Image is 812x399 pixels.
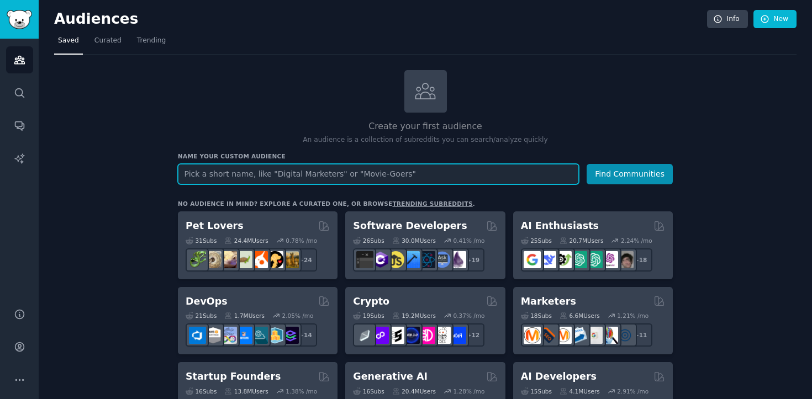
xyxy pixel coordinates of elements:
[186,312,217,320] div: 21 Sub s
[58,36,79,46] span: Saved
[356,251,373,268] img: software
[555,251,572,268] img: AItoolsCatalog
[560,312,600,320] div: 6.6M Users
[178,120,673,134] h2: Create your first audience
[434,327,451,344] img: CryptoNews
[601,251,618,268] img: OpenAIDev
[560,387,600,395] div: 4.1M Users
[224,237,268,244] div: 24.4M Users
[461,248,484,272] div: + 19
[629,323,652,347] div: + 11
[286,237,317,244] div: 0.78 % /mo
[372,251,389,268] img: csharp
[521,312,552,320] div: 18 Sub s
[133,32,170,55] a: Trending
[353,370,428,384] h2: Generative AI
[616,327,634,344] img: OnlineMarketing
[524,251,541,268] img: GoogleGeminiAI
[555,327,572,344] img: AskMarketing
[94,36,122,46] span: Curated
[224,387,268,395] div: 13.8M Users
[454,312,485,320] div: 0.37 % /mo
[294,248,317,272] div: + 24
[392,312,436,320] div: 19.2M Users
[539,327,556,344] img: bigseo
[178,135,673,145] p: An audience is a collection of subreddits you can search/analyze quickly
[186,387,217,395] div: 16 Sub s
[7,10,32,29] img: GummySearch logo
[356,327,373,344] img: ethfinance
[621,237,652,244] div: 2.24 % /mo
[387,251,404,268] img: learnjavascript
[521,387,552,395] div: 15 Sub s
[353,387,384,395] div: 16 Sub s
[54,32,83,55] a: Saved
[251,327,268,344] img: platformengineering
[266,251,283,268] img: PetAdvice
[449,251,466,268] img: elixir
[570,327,587,344] img: Emailmarketing
[570,251,587,268] img: chatgpt_promptDesign
[392,387,436,395] div: 20.4M Users
[521,370,597,384] h2: AI Developers
[186,295,228,308] h2: DevOps
[707,10,748,29] a: Info
[461,323,484,347] div: + 12
[372,327,389,344] img: 0xPolygon
[189,327,206,344] img: azuredevops
[560,237,603,244] div: 20.7M Users
[454,237,485,244] div: 0.41 % /mo
[539,251,556,268] img: DeepSeek
[521,295,576,308] h2: Marketers
[449,327,466,344] img: defi_
[387,327,404,344] img: ethstaker
[392,237,436,244] div: 30.0M Users
[403,327,420,344] img: web3
[454,387,485,395] div: 1.28 % /mo
[418,251,435,268] img: reactnative
[434,251,451,268] img: AskComputerScience
[204,251,222,268] img: ballpython
[601,327,618,344] img: MarketingResearch
[353,219,467,233] h2: Software Developers
[587,164,673,184] button: Find Communities
[266,327,283,344] img: aws_cdk
[353,312,384,320] div: 19 Sub s
[178,200,475,208] div: No audience in mind? Explore a curated one, or browse .
[235,327,252,344] img: DevOpsLinks
[224,312,265,320] div: 1.7M Users
[282,312,314,320] div: 2.05 % /mo
[186,219,244,233] h2: Pet Lovers
[282,251,299,268] img: dogbreed
[220,327,237,344] img: Docker_DevOps
[353,295,389,308] h2: Crypto
[286,387,317,395] div: 1.38 % /mo
[137,36,166,46] span: Trending
[189,251,206,268] img: herpetology
[178,164,579,184] input: Pick a short name, like "Digital Marketers" or "Movie-Goers"
[235,251,252,268] img: turtle
[54,10,707,28] h2: Audiences
[418,327,435,344] img: defiblockchain
[251,251,268,268] img: cockatiel
[204,327,222,344] img: AWS_Certified_Experts
[616,251,634,268] img: ArtificalIntelligence
[617,387,648,395] div: 2.91 % /mo
[294,323,317,347] div: + 14
[353,237,384,244] div: 26 Sub s
[282,327,299,344] img: PlatformEngineers
[586,327,603,344] img: googleads
[392,200,472,207] a: trending subreddits
[403,251,420,268] img: iOSProgramming
[186,370,281,384] h2: Startup Founders
[91,32,125,55] a: Curated
[178,152,673,160] h3: Name your custom audience
[186,237,217,244] div: 31 Sub s
[617,312,648,320] div: 1.21 % /mo
[629,248,652,272] div: + 18
[521,237,552,244] div: 25 Sub s
[586,251,603,268] img: chatgpt_prompts_
[524,327,541,344] img: content_marketing
[753,10,797,29] a: New
[220,251,237,268] img: leopardgeckos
